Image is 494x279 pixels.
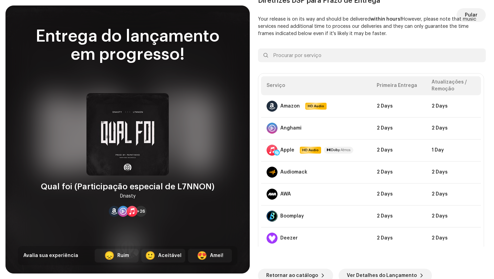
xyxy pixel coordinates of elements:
[23,253,78,258] span: Avalia sua experiência
[371,183,426,205] td: 2 Days
[371,139,426,161] td: 2 Days
[426,95,481,117] td: 2 Days
[371,205,426,227] td: 2 Days
[371,76,426,95] th: Primeira Entrega
[280,191,291,197] div: AWA
[261,76,371,95] th: Serviço
[197,252,207,260] div: 😍
[18,27,237,64] div: Entrega do lançamento em progresso!
[280,147,294,153] div: Apple
[145,252,155,260] div: 🙂
[371,161,426,183] td: 2 Days
[104,252,115,260] div: 😞
[371,95,426,117] td: 2 Days
[426,205,481,227] td: 2 Days
[86,93,169,176] img: 6008cc29-bf40-4b4d-83b1-9a991ab0d15d
[371,117,426,139] td: 2 Days
[280,125,302,131] div: Anghami
[137,209,145,214] span: +26
[301,147,320,153] span: HD Audio
[280,103,300,109] div: Amazon
[426,227,481,249] td: 2 Days
[457,8,486,22] button: Pular
[426,161,481,183] td: 2 Days
[306,103,326,109] span: HD Audio
[465,8,478,22] span: Pular
[258,48,486,62] input: Procurar por serviço
[426,76,481,95] th: Atualizações / Remoção
[280,169,307,175] div: Audiomack
[280,213,304,219] div: Boomplay
[258,16,486,37] p: Your release is on its way and should be delivered However, please note that music services need ...
[210,252,223,259] div: Amei!
[120,192,136,200] div: Dnasty
[426,139,481,161] td: 1 Day
[117,252,129,259] div: Ruim
[280,235,298,241] div: Deezer
[41,181,214,192] div: Qual foi (Participação especial de L7NNON)
[371,227,426,249] td: 2 Days
[426,183,481,205] td: 2 Days
[426,117,481,139] td: 2 Days
[370,17,402,22] b: within hours!
[158,252,181,259] div: Aceitável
